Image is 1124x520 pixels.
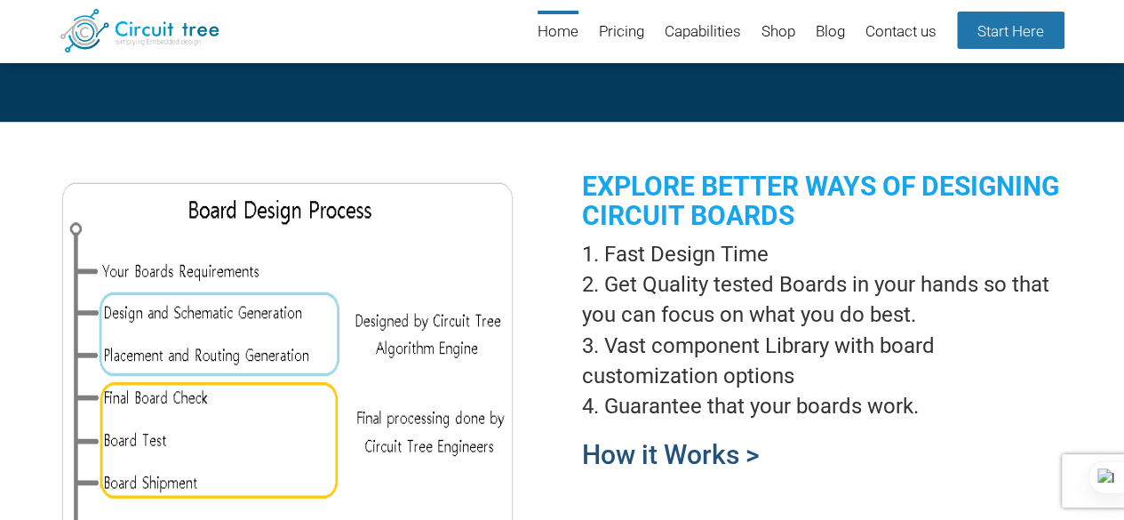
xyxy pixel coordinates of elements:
[957,12,1064,49] a: Start Here
[582,172,1064,230] h2: Explore better ways of designing circuit boards
[599,11,644,54] a: Pricing
[582,331,1064,392] li: Vast component Library with board customization options
[60,9,219,52] img: Circuit Tree
[865,11,937,54] a: Contact us
[582,391,1064,421] li: Guarantee that your boards work.
[538,11,578,54] a: Home
[816,11,845,54] a: Blog
[582,269,1064,331] li: Get Quality tested Boards in your hands so that you can focus on what you do best.
[582,438,760,469] a: How it Works >
[665,11,741,54] a: Capabilities
[582,239,1064,269] li: Fast Design Time
[761,11,795,54] a: Shop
